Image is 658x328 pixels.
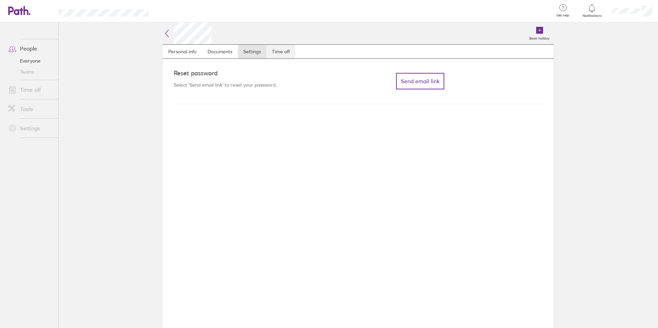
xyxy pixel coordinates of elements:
[3,121,58,135] a: Settings
[202,45,238,58] a: Documents
[174,82,297,88] p: Select 'Send email link' to reset your password.
[163,45,202,58] a: Personal info
[266,45,295,58] a: Time off
[238,45,266,58] a: Settings
[552,13,574,18] span: Get help
[525,34,554,41] label: Book holiday
[3,102,58,116] a: Tools
[396,73,444,89] button: Send email link
[581,14,603,18] span: Notifications
[581,3,603,18] a: Notifications
[3,55,58,66] a: Everyone
[3,66,58,77] a: Teams
[3,83,58,97] a: Time off
[401,78,439,84] span: Send email link
[3,42,58,55] a: People
[525,22,554,44] a: Book holiday
[174,70,297,77] h4: Reset password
